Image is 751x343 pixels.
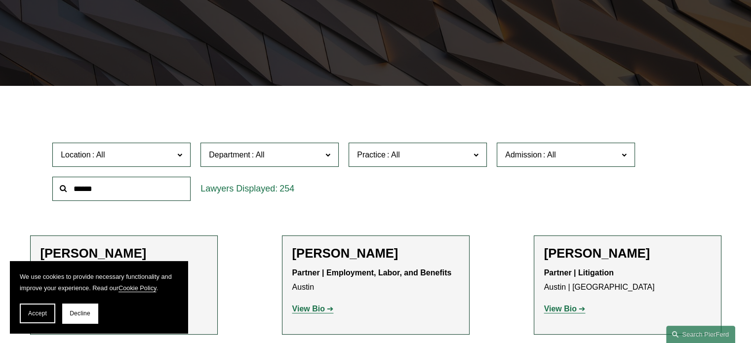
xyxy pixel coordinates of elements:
p: Austin [292,266,459,295]
strong: Partner | Employment, Labor, and Benefits [292,268,452,277]
span: Department [209,151,250,159]
a: View Bio [544,305,586,313]
section: Cookie banner [10,261,188,333]
h2: [PERSON_NAME] [292,246,459,261]
span: Practice [357,151,386,159]
span: 254 [279,184,294,193]
a: Cookie Policy [119,284,157,292]
strong: View Bio [544,305,577,313]
h2: [PERSON_NAME] [40,246,207,261]
a: View Bio [292,305,334,313]
span: Location [61,151,91,159]
strong: Partner | Litigation [544,268,614,277]
p: We use cookies to provide necessary functionality and improve your experience. Read our . [20,271,178,294]
a: Search this site [666,326,735,343]
span: Decline [70,310,90,317]
p: Austin | [GEOGRAPHIC_DATA] [544,266,711,295]
button: Accept [20,304,55,323]
h2: [PERSON_NAME] [544,246,711,261]
span: Accept [28,310,47,317]
span: Admission [505,151,542,159]
button: Decline [62,304,98,323]
strong: View Bio [292,305,325,313]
